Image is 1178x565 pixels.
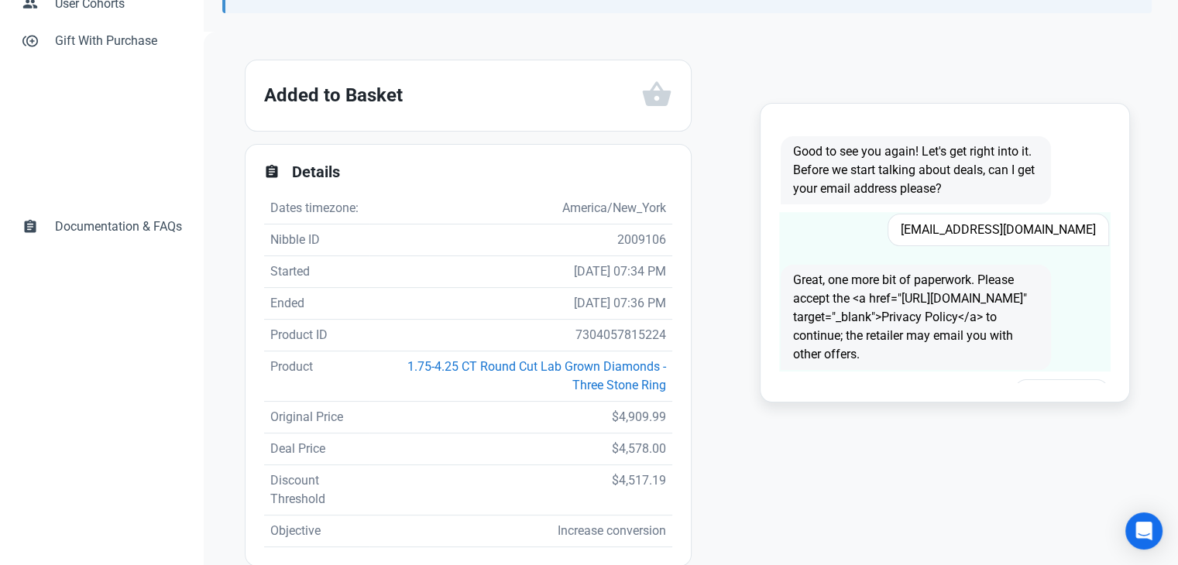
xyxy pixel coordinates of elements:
span: assignment [264,164,280,180]
span: Documentation & FAQs [55,217,182,236]
td: Product ID [264,320,370,351]
td: Original Price [264,402,370,433]
td: Nibble ID [264,224,370,256]
td: Increase conversion [369,515,671,547]
td: Objective [264,515,370,547]
td: Discount Threshold [264,465,370,515]
span: Great, one more bit of paperwork. Please accept the <a href="[URL][DOMAIN_NAME]" target="_blank">... [781,265,1051,370]
td: Started [264,256,370,288]
a: control_point_duplicateGift With Purchase [12,22,191,60]
span: Good to see you again! Let's get right into it. Before we start talking about deals, can I get yo... [781,136,1051,204]
a: assignmentDocumentation & FAQs [12,208,191,245]
td: [DATE] 07:34 PM [369,256,671,288]
td: Product [264,351,370,402]
td: [DATE] 07:36 PM [369,288,671,320]
span: $4,517.19 [612,473,666,488]
td: 2009106 [369,224,671,256]
span: control_point_duplicate [22,32,38,47]
td: $4,909.99 [369,402,671,433]
td: Ended [264,288,370,320]
span: assignment [22,217,38,233]
h2: Added to Basket [264,80,641,111]
span: Gift With Purchase [55,32,182,50]
span: Yes, all good [1014,379,1109,412]
td: Dates timezone: [264,193,370,224]
div: Open Intercom Messenger [1125,512,1163,550]
td: 7304057815224 [369,320,671,351]
td: Deal Price [264,433,370,465]
span: shopping_basket [641,79,672,110]
a: 1.75-4.25 CT Round Cut Lab Grown Diamonds - Three Stone Ring [407,359,666,392]
td: America/New_York [369,193,671,224]
h2: Details [292,163,672,181]
span: [EMAIL_ADDRESS][DOMAIN_NAME] [888,214,1109,246]
span: $4,578.00 [612,441,666,456]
